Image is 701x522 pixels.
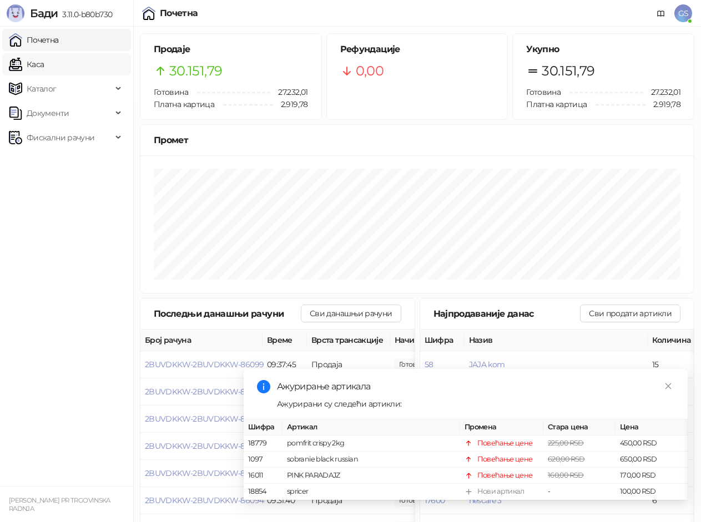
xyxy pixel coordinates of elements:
[643,86,680,98] span: 27.232,01
[580,305,680,322] button: Сви продати артикли
[244,484,283,500] td: 18854
[277,380,674,393] div: Ажурирање артикала
[526,87,561,97] span: Готовина
[154,43,308,56] h5: Продаје
[27,102,69,124] span: Документи
[277,398,674,410] div: Ажурирани су следећи артикли:
[548,455,585,464] span: 620,00 RSD
[390,330,501,351] th: Начини плаћања
[140,330,263,351] th: Број рачуна
[543,419,616,435] th: Стара цена
[395,358,432,371] span: 425,00
[244,468,283,484] td: 16011
[9,29,59,51] a: Почетна
[543,484,616,500] td: -
[652,4,670,22] a: Документација
[616,484,688,500] td: 100,00 RSD
[356,60,384,82] span: 0,00
[648,351,698,378] td: 15
[307,351,390,378] td: Продаја
[662,380,674,392] a: Close
[160,9,198,18] div: Почетна
[263,330,307,351] th: Време
[145,414,263,424] button: 2BUVDKKW-2BUVDKKW-86097
[645,98,680,110] span: 2.919,78
[548,472,584,480] span: 160,00 RSD
[469,359,505,369] button: JAJA kom
[9,53,44,75] a: Каса
[526,99,587,109] span: Платна картица
[270,86,307,98] span: 27.232,01
[526,43,680,56] h5: Укупно
[465,330,648,351] th: Назив
[340,43,495,56] h5: Рефундације
[244,452,283,468] td: 1097
[674,4,692,22] span: GS
[301,305,401,322] button: Сви данашњи рачуни
[283,484,460,500] td: spricer
[616,452,688,468] td: 650,00 RSD
[283,436,460,452] td: pomfrit crispy 2kg
[145,441,264,451] button: 2BUVDKKW-2BUVDKKW-86096
[648,330,698,351] th: Количина
[307,330,390,351] th: Врста трансакције
[27,78,57,100] span: Каталог
[58,9,112,19] span: 3.11.0-b80b730
[154,99,214,109] span: Платна картица
[145,468,263,478] button: 2BUVDKKW-2BUVDKKW-86095
[154,87,188,97] span: Готовина
[154,133,680,147] div: Промет
[9,496,110,513] small: [PERSON_NAME] PR TRGOVINSKA RADNJA
[257,380,270,393] span: info-circle
[145,387,264,397] button: 2BUVDKKW-2BUVDKKW-86098
[477,486,524,498] div: Нови артикал
[169,60,222,82] span: 30.151,79
[425,359,433,369] button: 58
[433,307,581,321] div: Најпродаваније данас
[616,436,688,452] td: 450,00 RSD
[283,452,460,468] td: sobranie black russian
[30,7,58,20] span: Бади
[420,330,465,351] th: Шифра
[263,351,307,378] td: 09:37:45
[283,468,460,484] td: PINK PARADAJZ
[477,454,533,465] div: Повећање цене
[273,98,308,110] span: 2.919,78
[664,382,672,390] span: close
[7,4,24,22] img: Logo
[145,359,264,369] button: 2BUVDKKW-2BUVDKKW-86099
[616,419,688,435] th: Цена
[154,307,301,321] div: Последњи данашњи рачуни
[548,439,584,448] span: 225,00 RSD
[542,60,594,82] span: 30.151,79
[244,436,283,452] td: 18779
[477,470,533,482] div: Повећање цене
[145,495,264,505] button: 2BUVDKKW-2BUVDKKW-86094
[616,468,688,484] td: 170,00 RSD
[27,126,94,149] span: Фискални рачуни
[283,419,460,435] th: Артикал
[244,419,283,435] th: Шифра
[460,419,543,435] th: Промена
[477,438,533,449] div: Повећање цене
